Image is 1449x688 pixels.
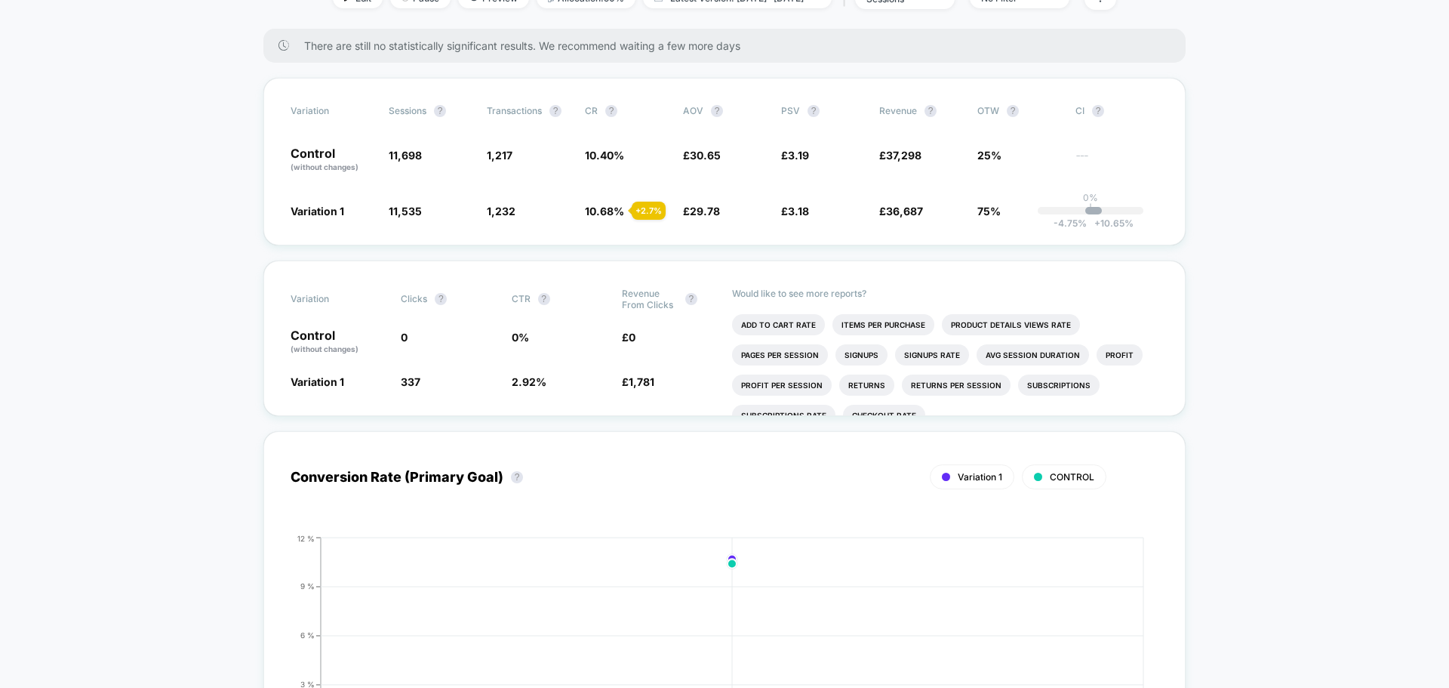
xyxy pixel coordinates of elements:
[958,471,1002,483] span: Variation 1
[1094,218,1100,229] span: +
[977,344,1089,366] li: Avg Session Duration
[781,105,800,116] span: PSV
[389,149,422,162] span: 11,698
[512,293,531,304] span: CTR
[732,314,825,335] li: Add To Cart Rate
[622,375,654,388] span: £
[434,105,446,117] button: ?
[895,344,969,366] li: Signups Rate
[808,105,820,117] button: ?
[629,375,654,388] span: 1,781
[788,205,809,218] span: 3.18
[1089,203,1092,214] p: |
[1075,151,1158,173] span: ---
[389,105,426,116] span: Sessions
[1054,218,1087,229] span: -4.75 %
[629,331,635,344] span: 0
[1050,471,1094,483] span: CONTROL
[300,582,315,591] tspan: 9 %
[632,202,666,220] div: + 2.7 %
[389,205,422,218] span: 11,535
[549,105,561,117] button: ?
[511,471,523,483] button: ?
[732,405,835,426] li: Subscriptions Rate
[1097,344,1143,366] li: Profit
[291,344,358,353] span: (without changes)
[690,149,721,162] span: 30.65
[781,149,809,162] span: £
[291,105,374,117] span: Variation
[832,314,934,335] li: Items Per Purchase
[683,149,721,162] span: £
[487,105,542,116] span: Transactions
[781,205,809,218] span: £
[585,105,598,116] span: CR
[291,329,386,355] p: Control
[487,149,512,162] span: 1,217
[886,205,923,218] span: 36,687
[835,344,888,366] li: Signups
[585,149,624,162] span: 10.40 %
[401,331,408,344] span: 0
[685,293,697,305] button: ?
[291,162,358,171] span: (without changes)
[1087,218,1134,229] span: 10.65 %
[401,375,420,388] span: 337
[879,105,917,116] span: Revenue
[538,293,550,305] button: ?
[300,631,315,640] tspan: 6 %
[1092,105,1104,117] button: ?
[977,149,1001,162] span: 25%
[622,331,635,344] span: £
[401,293,427,304] span: Clicks
[585,205,624,218] span: 10.68 %
[942,314,1080,335] li: Product Details Views Rate
[291,375,344,388] span: Variation 1
[1083,192,1098,203] p: 0%
[843,405,925,426] li: Checkout Rate
[839,375,894,396] li: Returns
[732,375,832,396] li: Profit Per Session
[487,205,515,218] span: 1,232
[902,375,1011,396] li: Returns Per Session
[732,288,1158,299] p: Would like to see more reports?
[924,105,937,117] button: ?
[886,149,921,162] span: 37,298
[304,39,1155,52] span: There are still no statistically significant results. We recommend waiting a few more days
[683,205,720,218] span: £
[788,149,809,162] span: 3.19
[291,288,374,310] span: Variation
[1018,375,1100,396] li: Subscriptions
[977,105,1060,117] span: OTW
[690,205,720,218] span: 29.78
[605,105,617,117] button: ?
[435,293,447,305] button: ?
[879,205,923,218] span: £
[291,147,374,173] p: Control
[512,375,546,388] span: 2.92 %
[683,105,703,116] span: AOV
[1075,105,1158,117] span: CI
[732,344,828,366] li: Pages Per Session
[879,149,921,162] span: £
[1007,105,1019,117] button: ?
[977,205,1001,218] span: 75%
[291,205,344,218] span: Variation 1
[297,533,315,542] tspan: 12 %
[711,105,723,117] button: ?
[622,288,678,310] span: Revenue From Clicks
[512,331,529,344] span: 0 %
